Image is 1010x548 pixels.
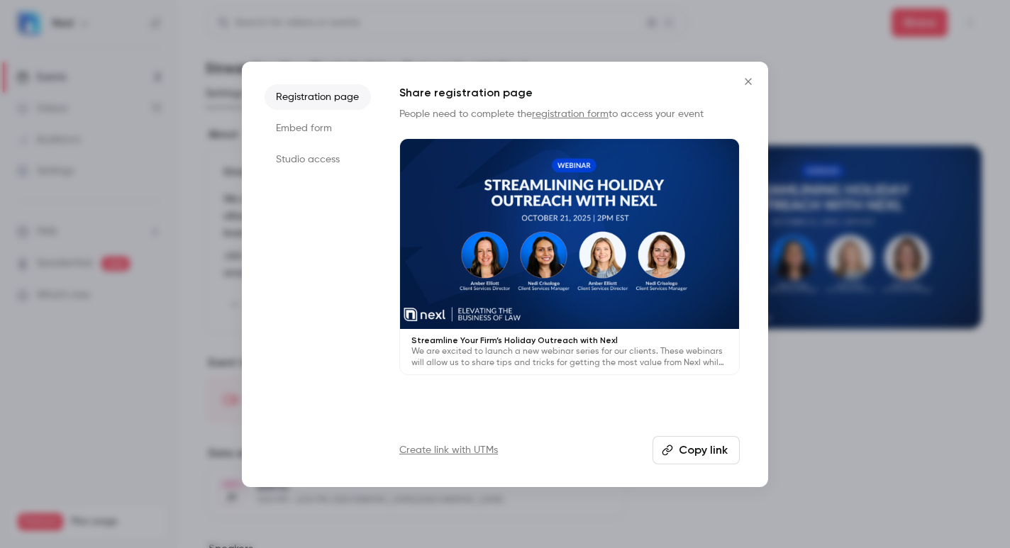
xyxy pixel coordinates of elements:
p: Streamline Your Firm’s Holiday Outreach with Nexl [411,335,728,346]
button: Copy link [653,436,740,464]
li: Studio access [265,147,371,172]
li: Embed form [265,116,371,141]
button: Close [734,67,762,96]
a: Streamline Your Firm’s Holiday Outreach with NexlWe are excited to launch a new webinar series fo... [399,138,740,376]
a: registration form [532,109,609,119]
p: We are excited to launch a new webinar series for our clients. These webinars will allow us to sh... [411,346,728,369]
a: Create link with UTMs [399,443,498,457]
li: Registration page [265,84,371,110]
h1: Share registration page [399,84,740,101]
p: People need to complete the to access your event [399,107,740,121]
